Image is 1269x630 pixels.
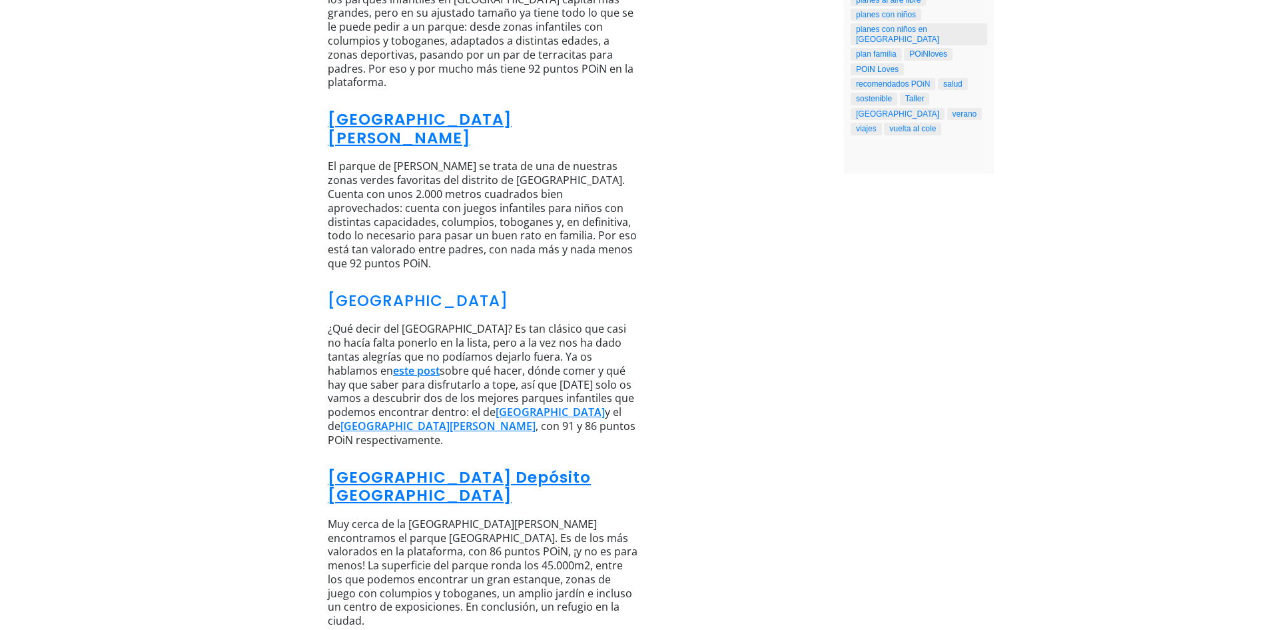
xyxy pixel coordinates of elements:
[328,322,639,457] p: ¿Qué decir del [GEOGRAPHIC_DATA]? Es tan clásico que casi no hacía falta ponerlo en la lista, per...
[328,159,639,281] p: El parque de [PERSON_NAME] se trata de una de nuestras zonas verdes favoritas del distrito de [GE...
[851,48,902,60] a: plan familia (9 elementos)
[947,108,983,120] a: verano (3 elementos)
[328,109,512,149] a: [GEOGRAPHIC_DATA][PERSON_NAME]
[938,78,968,90] a: salud (13 elementos)
[851,9,921,21] a: planes con niños (40 elementos)
[851,108,945,120] a: valencia (3 elementos)
[328,467,591,507] a: [GEOGRAPHIC_DATA] Depósito [GEOGRAPHIC_DATA]
[884,123,941,135] a: vuelta al cole (3 elementos)
[851,63,904,75] a: POiN Loves (7 elementos)
[904,48,953,60] a: POiNloves (5 elementos)
[851,123,882,135] a: viajes (2 elementos)
[851,23,987,45] a: planes con niños en Madrid (6 elementos)
[340,419,536,433] a: [GEOGRAPHIC_DATA][PERSON_NAME]
[328,292,639,317] h2: [GEOGRAPHIC_DATA]
[496,405,605,419] a: [GEOGRAPHIC_DATA]
[851,78,935,90] a: recomendados POiN (3 elementos)
[900,93,930,105] a: Taller (2 elementos)
[851,93,897,105] a: sostenible (2 elementos)
[393,363,440,378] a: este post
